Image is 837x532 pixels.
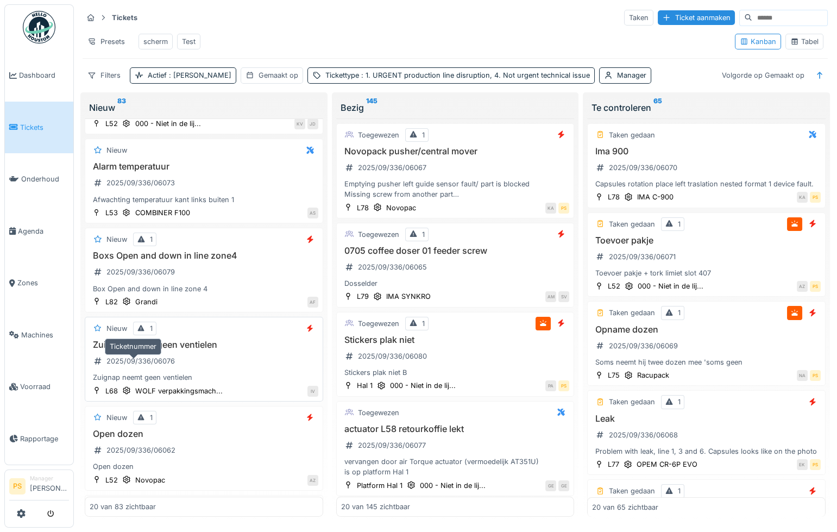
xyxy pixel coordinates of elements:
[90,461,318,472] div: Open dozen
[810,192,821,203] div: PS
[135,475,165,485] div: Novopac
[150,234,153,245] div: 1
[358,440,426,450] div: 2025/09/336/06077
[135,208,190,218] div: COMBINER F100
[5,102,73,154] a: Tickets
[135,118,201,129] div: 000 - Niet in de lij...
[106,356,175,366] div: 2025/09/336/06076
[117,101,126,114] sup: 83
[106,145,127,155] div: Nieuw
[106,234,127,245] div: Nieuw
[658,10,735,25] div: Ticket aanmaken
[637,459,697,470] div: OPEM CR-6P EVO
[545,291,556,302] div: AM
[106,323,127,334] div: Nieuw
[545,203,556,214] div: KA
[105,339,161,354] div: Ticketnummer
[638,281,703,291] div: 000 - Niet in de lij...
[358,162,426,173] div: 2025/09/336/06067
[357,203,369,213] div: L78
[9,474,69,500] a: PS Manager[PERSON_NAME]
[357,380,373,391] div: Hal 1
[18,226,69,236] span: Agenda
[678,308,681,318] div: 1
[135,297,158,307] div: Grandi
[90,195,318,205] div: Afwachting temperatuur kant links buiten 1
[810,459,821,470] div: PS
[341,179,570,199] div: Emptying pusher left guide sensor fault/ part is blocked Missing screw from another part Check ph...
[558,203,569,214] div: PS
[307,208,318,218] div: AS
[592,502,658,512] div: 20 van 65 zichtbaar
[105,297,118,307] div: L82
[20,381,69,392] span: Voorraad
[90,372,318,383] div: Zuignap neemt geen ventielen
[609,430,678,440] div: 2025/09/336/06068
[17,278,69,288] span: Zones
[592,324,821,335] h3: Opname dozen
[341,335,570,345] h3: Stickers plak niet
[359,71,590,79] span: : 1. URGENT production line disruption, 4. Not urgent technical issue
[90,251,318,261] h3: Boxs Open and down in line zone4
[89,101,319,114] div: Nieuw
[637,192,674,202] div: IMA C-900
[357,291,369,302] div: L79
[341,278,570,289] div: Dosselder
[182,36,196,47] div: Test
[797,370,808,381] div: NA
[545,480,556,491] div: GE
[341,424,570,434] h3: actuator L58 retourkoffie lekt
[105,118,118,129] div: L52
[358,262,427,272] div: 2025/09/336/06065
[5,153,73,205] a: Onderhoud
[358,229,399,240] div: Toegewezen
[90,340,318,350] h3: Zuignap neemt geen ventielen
[357,480,402,491] div: Platform Hal 1
[5,413,73,465] a: Rapportage
[797,281,808,292] div: AZ
[21,330,69,340] span: Machines
[148,70,231,80] div: Actief
[259,70,298,80] div: Gemaakt op
[609,162,677,173] div: 2025/09/336/06070
[592,146,821,157] h3: Ima 900
[797,459,808,470] div: EK
[83,67,125,83] div: Filters
[592,446,821,456] div: Problem with leak, line 1, 3 and 6. Capsules looks like on the photo
[592,414,821,424] h3: Leak
[30,474,69,483] div: Manager
[740,36,776,47] div: Kanban
[810,370,821,381] div: PS
[678,397,681,407] div: 1
[358,130,399,140] div: Toegewezen
[608,281,620,291] div: L52
[366,101,377,114] sup: 145
[608,459,619,470] div: L77
[609,486,655,496] div: Taken gedaan
[9,478,26,495] li: PS
[307,386,318,397] div: IV
[558,380,569,391] div: PS
[105,475,118,485] div: L52
[592,357,821,367] div: Soms neemt hij twee dozen mee 'soms geen
[5,361,73,413] a: Voorraad
[609,130,655,140] div: Taken gedaan
[592,179,821,189] div: Capsules rotation place left traslation nested format 1 device fault.
[23,11,55,43] img: Badge_color-CXgf-gQk.svg
[390,380,456,391] div: 000 - Niet in de lij...
[558,480,569,491] div: GE
[90,161,318,172] h3: Alarm temperatuur
[143,36,168,47] div: scherm
[341,502,410,512] div: 20 van 145 zichtbaar
[624,10,653,26] div: Taken
[609,252,676,262] div: 2025/09/336/06071
[106,178,175,188] div: 2025/09/336/06073
[678,486,681,496] div: 1
[341,456,570,477] div: vervangen door air Torque actuator (vermoedelijk AT351U) is op platform Hal 1
[422,229,425,240] div: 1
[608,370,620,380] div: L75
[797,192,808,203] div: KA
[307,475,318,486] div: AZ
[150,412,153,423] div: 1
[653,101,662,114] sup: 65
